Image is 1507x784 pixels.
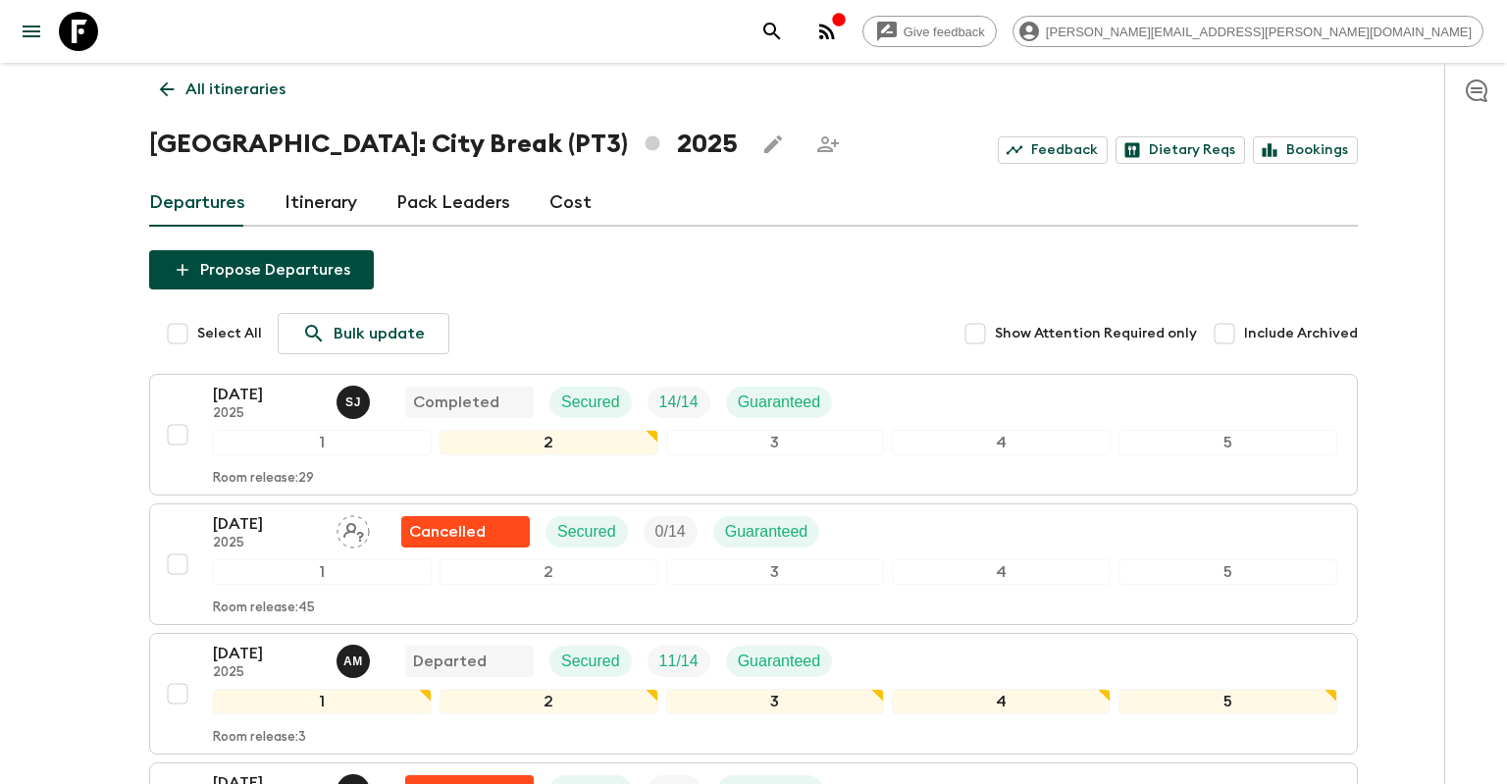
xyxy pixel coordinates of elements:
a: Bulk update [278,313,449,354]
p: [DATE] [213,383,321,406]
div: 4 [892,559,1111,585]
button: [DATE]2025Ana Margarida MouraDepartedSecuredTrip FillGuaranteed12345Room release:3 [149,633,1358,755]
p: Secured [561,650,620,673]
button: Propose Departures [149,250,374,289]
p: 2025 [213,406,321,422]
p: 0 / 14 [655,520,686,544]
div: 5 [1118,559,1337,585]
a: Itinerary [285,180,357,227]
div: Secured [549,646,632,677]
p: Room release: 29 [213,471,314,487]
div: 2 [440,689,658,714]
p: Room release: 3 [213,730,306,746]
button: search adventures [753,12,792,51]
p: 2025 [213,536,321,551]
button: [DATE]2025Sónia JustoCompletedSecuredTrip FillGuaranteed12345Room release:29 [149,374,1358,496]
div: Trip Fill [648,646,710,677]
button: Edit this itinerary [753,125,793,164]
span: Show Attention Required only [995,324,1197,343]
div: 4 [892,430,1111,455]
p: 2025 [213,665,321,681]
span: Share this itinerary [808,125,848,164]
p: 11 / 14 [659,650,699,673]
p: Guaranteed [738,650,821,673]
button: menu [12,12,51,51]
span: Give feedback [893,25,996,39]
span: Select All [197,324,262,343]
a: Bookings [1253,136,1358,164]
h1: [GEOGRAPHIC_DATA]: City Break (PT3) 2025 [149,125,738,164]
span: Include Archived [1244,324,1358,343]
a: Cost [549,180,592,227]
a: Feedback [998,136,1108,164]
div: 3 [666,689,885,714]
div: 1 [213,559,432,585]
div: 3 [666,430,885,455]
div: 4 [892,689,1111,714]
a: Give feedback [862,16,997,47]
a: Departures [149,180,245,227]
p: Guaranteed [725,520,808,544]
div: [PERSON_NAME][EMAIL_ADDRESS][PERSON_NAME][DOMAIN_NAME] [1013,16,1483,47]
p: 14 / 14 [659,391,699,414]
p: [DATE] [213,642,321,665]
span: Ana Margarida Moura [337,651,374,666]
p: Room release: 45 [213,601,315,616]
a: All itineraries [149,70,296,109]
p: All itineraries [185,78,286,101]
div: 3 [666,559,885,585]
div: Trip Fill [648,387,710,418]
button: [DATE]2025Assign pack leaderFlash Pack cancellationSecuredTrip FillGuaranteed12345Room release:45 [149,503,1358,625]
div: Trip Fill [644,516,698,548]
p: Cancelled [409,520,486,544]
a: Dietary Reqs [1116,136,1245,164]
p: Guaranteed [738,391,821,414]
p: Completed [413,391,499,414]
p: Departed [413,650,487,673]
span: [PERSON_NAME][EMAIL_ADDRESS][PERSON_NAME][DOMAIN_NAME] [1035,25,1482,39]
div: Flash Pack cancellation [401,516,530,548]
div: 1 [213,430,432,455]
span: Sónia Justo [337,392,374,407]
div: 1 [213,689,432,714]
span: Assign pack leader [337,521,370,537]
p: Bulk update [334,322,425,345]
p: [DATE] [213,512,321,536]
div: 5 [1118,430,1337,455]
a: Pack Leaders [396,180,510,227]
div: 5 [1118,689,1337,714]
